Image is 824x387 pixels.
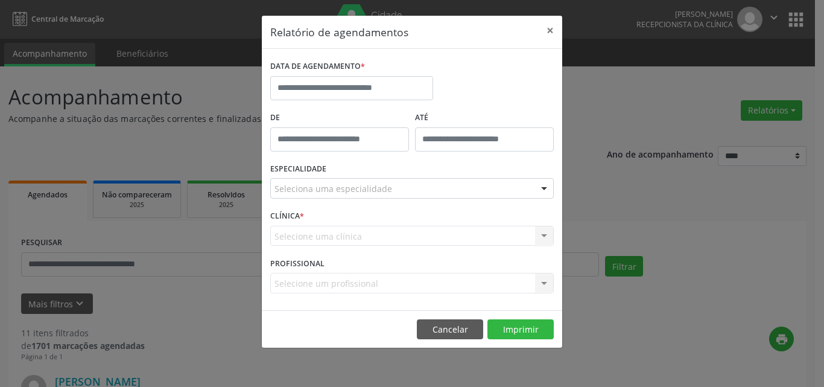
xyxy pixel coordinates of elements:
button: Close [538,16,562,45]
label: DATA DE AGENDAMENTO [270,57,365,76]
label: ESPECIALIDADE [270,160,326,179]
label: De [270,109,409,127]
button: Imprimir [487,319,554,340]
button: Cancelar [417,319,483,340]
label: CLÍNICA [270,207,304,226]
label: PROFISSIONAL [270,254,325,273]
span: Seleciona uma especialidade [274,182,392,195]
label: ATÉ [415,109,554,127]
h5: Relatório de agendamentos [270,24,408,40]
